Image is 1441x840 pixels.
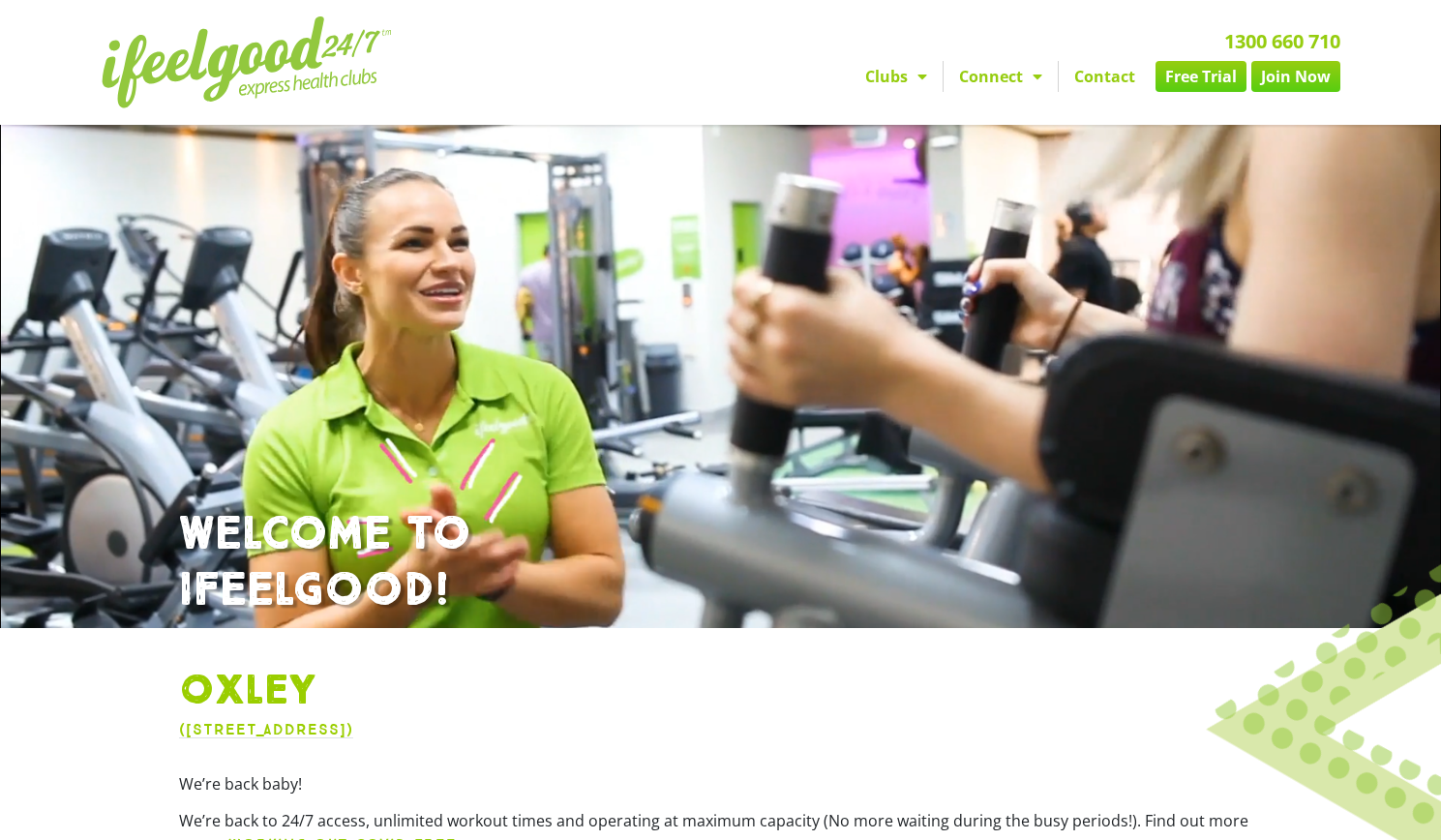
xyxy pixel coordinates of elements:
[850,61,943,92] a: Clubs
[179,772,1263,795] p: We’re back baby!
[179,720,353,738] a: ([STREET_ADDRESS])
[179,507,1263,618] h1: WELCOME TO IFEELGOOD!
[179,667,1263,717] h1: Oxley
[1059,61,1151,92] a: Contact
[542,61,1340,92] nav: Menu
[1224,28,1340,54] a: 1300 660 710
[1251,61,1340,92] a: Join Now
[1156,61,1246,92] a: Free Trial
[944,61,1058,92] a: Connect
